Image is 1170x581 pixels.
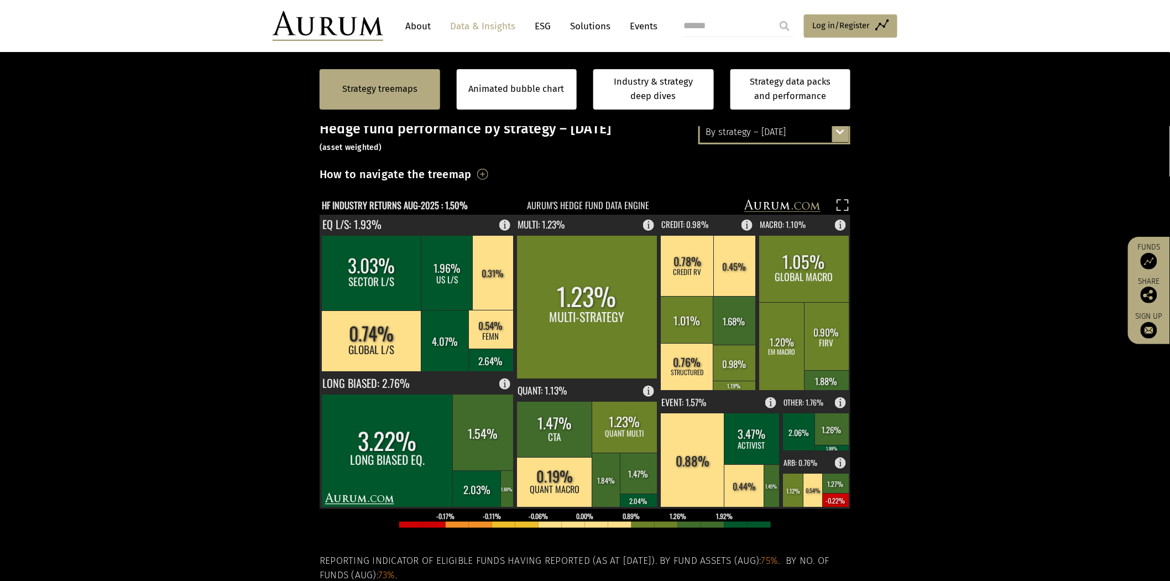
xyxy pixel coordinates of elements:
[469,82,565,96] a: Animated bubble chart
[1134,278,1164,303] div: Share
[804,14,897,38] a: Log in/Register
[761,555,779,567] span: 75%
[1134,242,1164,269] a: Funds
[400,16,436,37] a: About
[565,16,616,37] a: Solutions
[378,569,395,581] span: 73%
[593,69,714,110] a: Industry & strategy deep dives
[342,82,417,96] a: Strategy treemaps
[730,69,851,110] a: Strategy data packs and performance
[1134,312,1164,339] a: Sign up
[273,11,383,41] img: Aurum
[320,143,382,152] small: (asset weighted)
[320,165,472,184] h3: How to navigate the treemap
[445,16,521,37] a: Data & Insights
[529,16,556,37] a: ESG
[774,15,796,37] input: Submit
[320,121,850,154] h3: Hedge fund performance by strategy – [DATE]
[1141,253,1157,269] img: Access Funds
[700,122,849,142] div: By strategy – [DATE]
[1141,322,1157,339] img: Sign up to our newsletter
[624,16,657,37] a: Events
[812,19,870,32] span: Log in/Register
[1141,287,1157,303] img: Share this post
